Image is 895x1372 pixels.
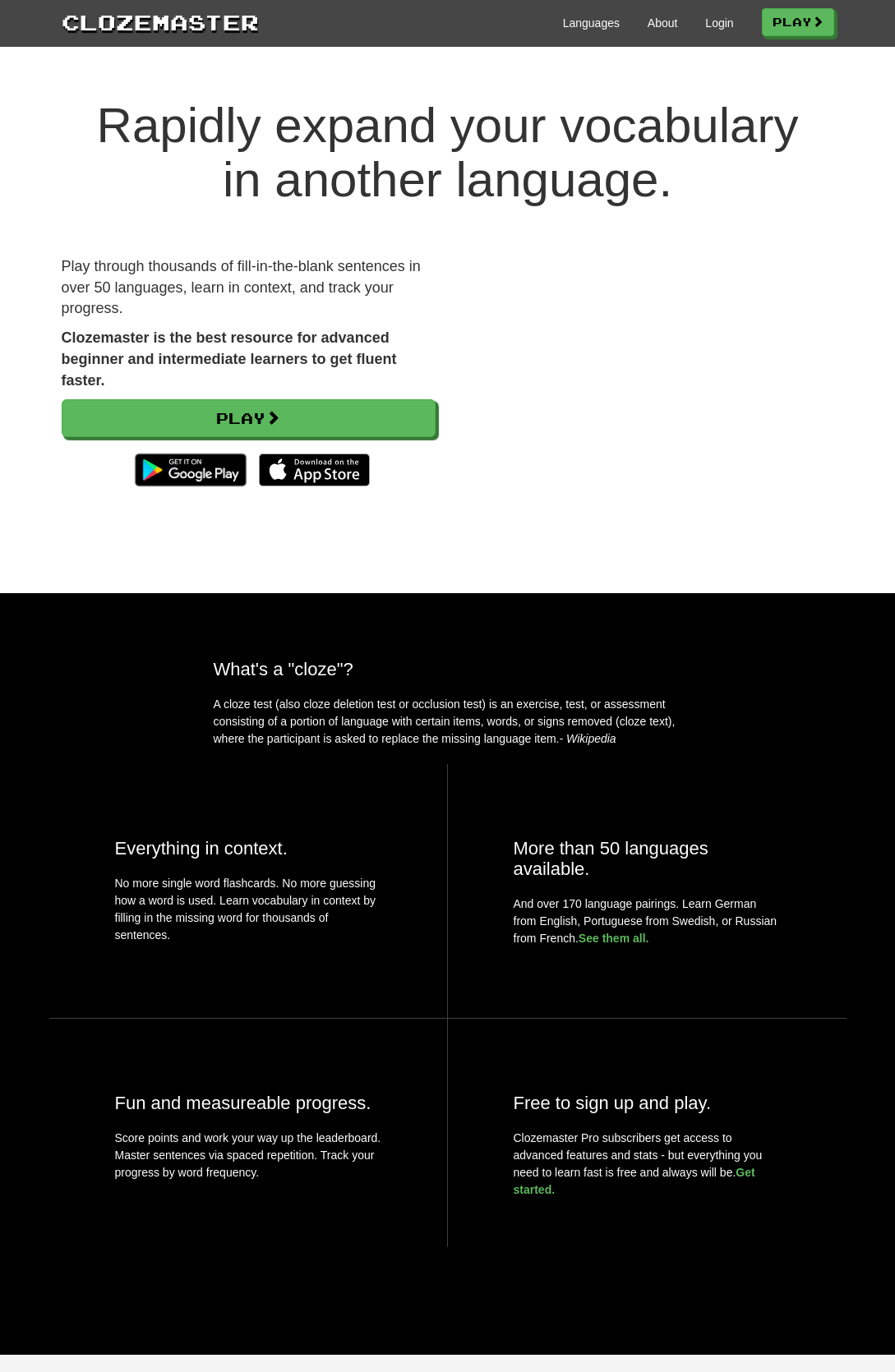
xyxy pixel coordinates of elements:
[648,15,678,31] a: About
[214,659,682,679] h2: What's a "cloze"?
[62,256,436,320] p: Play through thousands of fill-in-the-blank sentences in over 50 languages, learn in context, and...
[514,1093,781,1113] h2: Free to sign up and play.
[127,445,254,495] img: Get it on Google Play
[563,15,620,31] a: Languages
[514,838,781,879] h2: More than 50 languages available.
[514,1166,755,1196] a: Get started.
[259,453,370,486] img: Download_on_the_App_Store_Badge_US-UK_135x40-25178aeef6eb6b83b96f5f2d004eda3bffbb37122de64afbaef7...
[579,932,649,945] a: See them all.
[214,696,682,748] p: A cloze test (also cloze deletion test or occlusion test) is an exercise, test, or assessment con...
[115,838,381,859] h2: Everything in context.
[62,399,436,437] a: Play
[560,732,616,745] em: - Wikipedia
[705,15,733,31] a: Login
[62,329,397,388] strong: Clozemaster is the best resource for advanced beginner and intermediate learners to get fluent fa...
[514,895,781,947] p: And over 170 language pairings. Learn German from English, Portuguese from Swedish, or Russian fr...
[115,1130,381,1181] p: Score points and work your way up the leaderboard. Master sentences via spaced repetition. Track ...
[514,1130,781,1199] p: Clozemaster Pro subscribers get access to advanced features and stats - but everything you need t...
[115,1093,381,1113] h2: Fun and measureable progress.
[62,7,259,37] a: Clozemaster
[762,8,834,36] a: Play
[115,875,381,952] p: No more single word flashcards. No more guessing how a word is used. Learn vocabulary in context ...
